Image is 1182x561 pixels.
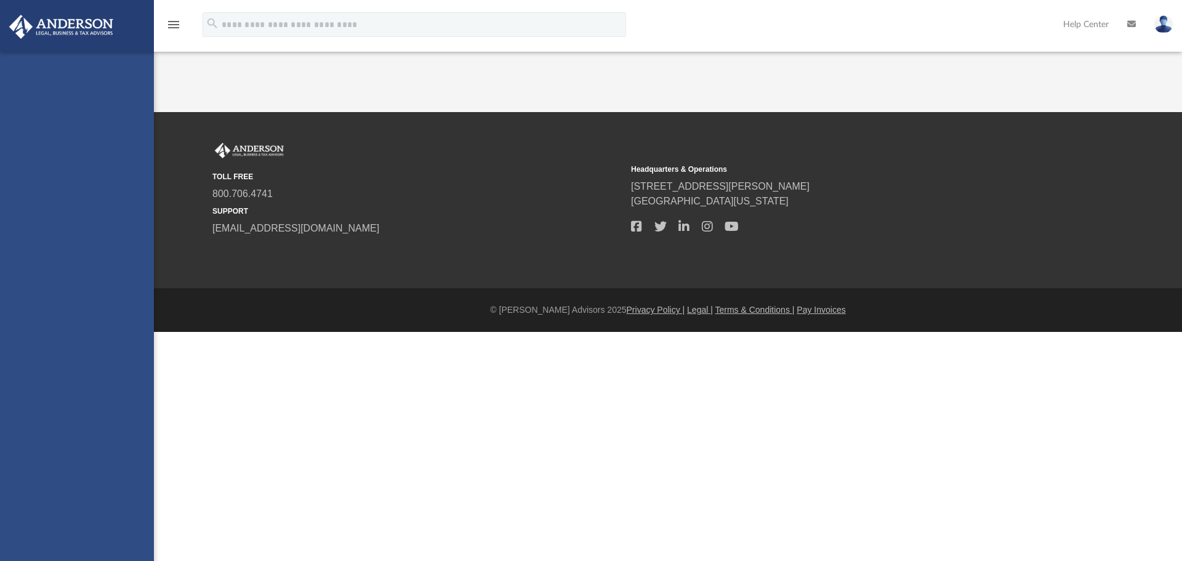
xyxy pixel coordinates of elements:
small: Headquarters & Operations [631,164,1041,175]
img: User Pic [1154,15,1173,33]
a: [GEOGRAPHIC_DATA][US_STATE] [631,196,789,206]
img: Anderson Advisors Platinum Portal [6,15,117,39]
a: Terms & Conditions | [715,305,795,315]
div: © [PERSON_NAME] Advisors 2025 [154,304,1182,317]
a: menu [166,23,181,32]
a: Legal | [687,305,713,315]
i: search [206,17,219,30]
a: [STREET_ADDRESS][PERSON_NAME] [631,181,810,192]
a: [EMAIL_ADDRESS][DOMAIN_NAME] [212,223,379,233]
a: Pay Invoices [797,305,845,315]
img: Anderson Advisors Platinum Portal [212,143,286,159]
i: menu [166,17,181,32]
a: Privacy Policy | [627,305,685,315]
small: SUPPORT [212,206,622,217]
a: 800.706.4741 [212,188,273,199]
small: TOLL FREE [212,171,622,182]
